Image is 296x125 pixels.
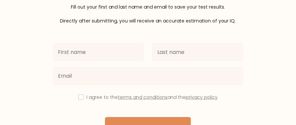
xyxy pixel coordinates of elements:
[53,67,243,85] input: Email
[29,4,267,24] div: Fill out your first and last name and email to save your test results. Directly after submitting,...
[152,43,243,62] input: Last name
[186,94,218,101] a: privacy policy
[53,43,144,62] input: First name
[87,94,218,101] label: I agree to the and the
[118,94,168,101] a: terms and conditions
